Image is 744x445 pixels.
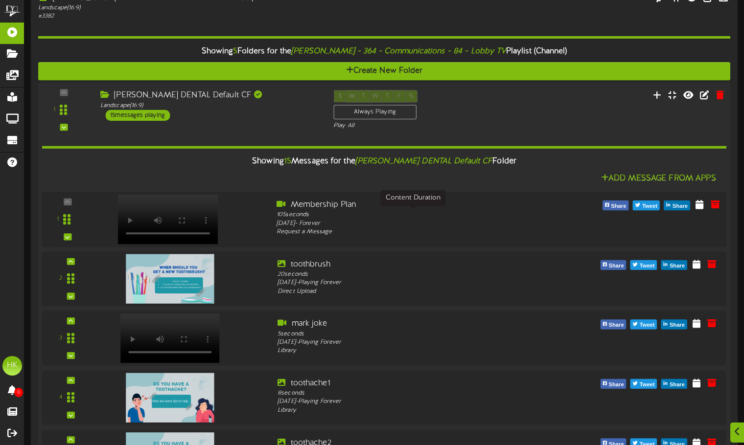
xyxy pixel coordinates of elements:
[277,228,550,237] div: Request a Message
[355,157,493,166] i: [PERSON_NAME] DENTAL Default CF
[277,211,550,220] div: 105 seconds
[598,172,719,184] button: Add Message From Apps
[671,201,690,212] span: Share
[278,347,548,355] div: Library
[31,41,738,62] div: Showing Folders for the Playlist (Channel)
[278,287,548,295] div: Direct Upload
[630,319,657,329] button: Tweet
[638,320,657,331] span: Tweet
[603,200,629,210] button: Share
[277,199,550,210] div: Membership Plan
[600,379,626,389] button: Share
[638,261,657,271] span: Tweet
[291,47,506,56] i: [PERSON_NAME] - 364 - Communications - 84 - Lobby TV
[661,379,687,389] button: Share
[278,318,548,330] div: mark joke
[233,47,237,56] span: 5
[609,201,628,212] span: Share
[333,122,493,130] div: Play All
[607,379,626,390] span: Share
[277,219,550,228] div: [DATE] - Forever
[284,157,291,166] span: 15
[668,261,687,271] span: Share
[333,105,416,119] div: Always Playing
[278,270,548,279] div: 20 seconds
[600,260,626,270] button: Share
[600,319,626,329] button: Share
[126,373,214,422] img: ecdbe159-f42b-4da1-b689-48e876cc0c161.png
[630,260,657,270] button: Tweet
[38,62,730,80] button: Create New Folder
[640,201,659,212] span: Tweet
[278,338,548,347] div: [DATE] - Playing Forever
[278,259,548,270] div: toothbrush
[126,254,214,303] img: f55df428-67f1-4660-ba48-de20229c12fccopyofblueillustrationdidyouknowbrushingteethinstagrampost169...
[2,356,22,376] div: HK
[105,110,170,121] div: 15 messages playing
[633,200,660,210] button: Tweet
[278,330,548,338] div: 5 seconds
[607,320,626,331] span: Share
[664,200,690,210] button: Share
[278,389,548,398] div: 8 seconds
[278,279,548,287] div: [DATE] - Playing Forever
[638,379,657,390] span: Tweet
[100,101,319,110] div: Landscape ( 16:9 )
[630,379,657,389] button: Tweet
[100,90,319,101] div: [PERSON_NAME] DENTAL Default CF
[668,379,687,390] span: Share
[278,378,548,389] div: toothache1
[278,398,548,406] div: [DATE] - Playing Forever
[278,406,548,414] div: Library
[661,260,687,270] button: Share
[661,319,687,329] button: Share
[35,151,734,172] div: Showing Messages for the Folder
[38,12,318,21] div: # 3382
[14,388,23,397] span: 0
[607,261,626,271] span: Share
[38,4,318,12] div: Landscape ( 16:9 )
[668,320,687,331] span: Share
